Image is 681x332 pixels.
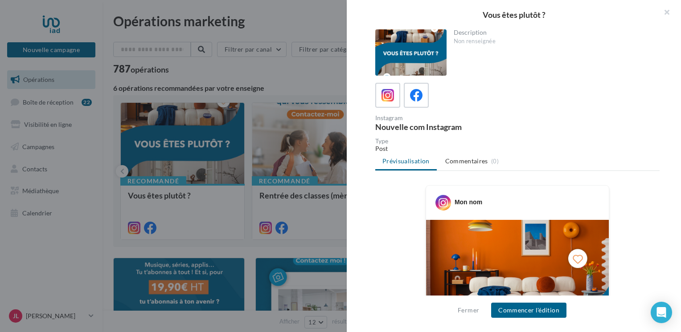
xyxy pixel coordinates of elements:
span: (0) [491,158,499,165]
div: Non renseignée [454,37,653,45]
div: Instagram [375,115,514,121]
div: Type [375,138,660,144]
button: Commencer l'édition [491,303,566,318]
div: Open Intercom Messenger [651,302,672,323]
div: Mon nom [455,198,482,206]
div: Description [454,29,653,36]
button: Fermer [454,305,483,316]
div: Nouvelle com Instagram [375,123,514,131]
div: Post [375,144,660,153]
div: Vous êtes plutôt ? [361,11,667,19]
span: Commentaires [445,157,488,166]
